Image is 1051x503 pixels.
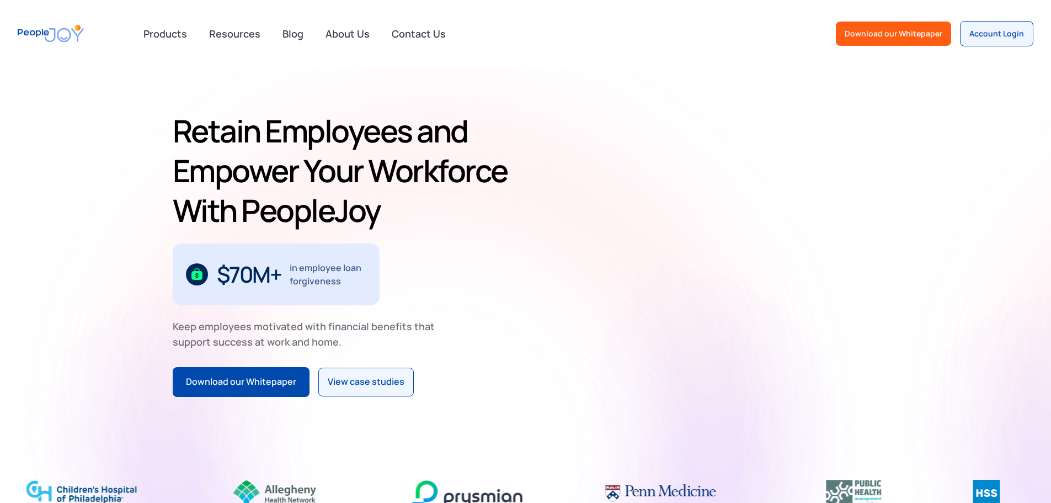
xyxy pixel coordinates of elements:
a: Resources [202,22,267,46]
div: Keep employees motivated with financial benefits that support success at work and home. [173,319,444,350]
div: Products [137,23,194,45]
div: Account Login [969,28,1024,39]
div: View case studies [328,375,404,389]
a: Contact Us [385,22,452,46]
a: View case studies [318,368,414,396]
a: Download our Whitepaper [173,367,310,397]
a: Download our Whitepaper [836,22,951,46]
div: Download our Whitepaper [186,375,296,389]
a: Blog [276,22,310,46]
div: $70M+ [217,266,281,283]
a: About Us [319,22,376,46]
a: home [18,18,84,49]
div: 1 / 3 [173,243,380,305]
a: Account Login [960,21,1033,46]
div: in employee loan forgiveness [290,261,366,288]
h1: Retain Employees and Empower Your Workforce With PeopleJoy [173,111,521,230]
div: Download our Whitepaper [845,28,942,39]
